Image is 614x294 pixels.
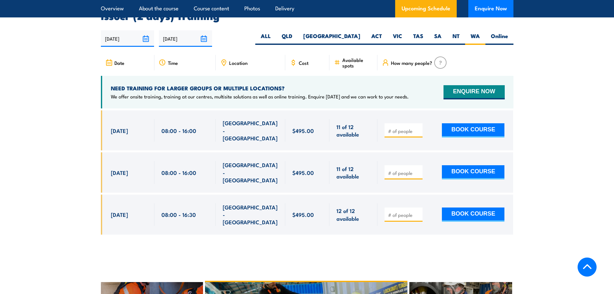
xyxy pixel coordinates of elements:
[408,32,429,45] label: TAS
[299,60,308,66] span: Cost
[336,207,370,222] span: 12 of 12 available
[159,30,212,47] input: To date
[101,2,513,20] h2: UPCOMING SCHEDULE FOR - "Confined Space Entry with Gas Testing & Permit Issuer (2 days) Training"
[276,32,298,45] label: QLD
[443,85,504,99] button: ENQUIRE NOW
[387,32,408,45] label: VIC
[391,60,432,66] span: How many people?
[161,127,196,134] span: 08:00 - 16:00
[223,203,278,226] span: [GEOGRAPHIC_DATA] - [GEOGRAPHIC_DATA]
[485,32,513,45] label: Online
[292,127,314,134] span: $495.00
[168,60,178,66] span: Time
[447,32,465,45] label: NT
[388,170,420,176] input: # of people
[342,57,373,68] span: Available spots
[223,119,278,142] span: [GEOGRAPHIC_DATA] - [GEOGRAPHIC_DATA]
[336,123,370,138] span: 11 of 12 available
[229,60,248,66] span: Location
[114,60,124,66] span: Date
[101,30,154,47] input: From date
[161,169,196,176] span: 08:00 - 16:00
[111,127,128,134] span: [DATE]
[292,169,314,176] span: $495.00
[255,32,276,45] label: ALL
[388,128,420,134] input: # of people
[442,208,504,222] button: BOOK COURSE
[336,165,370,180] span: 11 of 12 available
[442,165,504,179] button: BOOK COURSE
[292,211,314,218] span: $495.00
[111,85,409,92] h4: NEED TRAINING FOR LARGER GROUPS OR MULTIPLE LOCATIONS?
[442,123,504,137] button: BOOK COURSE
[161,211,196,218] span: 08:00 - 16:30
[429,32,447,45] label: SA
[111,211,128,218] span: [DATE]
[298,32,366,45] label: [GEOGRAPHIC_DATA]
[388,212,420,218] input: # of people
[223,161,278,184] span: [GEOGRAPHIC_DATA] - [GEOGRAPHIC_DATA]
[465,32,485,45] label: WA
[111,169,128,176] span: [DATE]
[111,93,409,100] p: We offer onsite training, training at our centres, multisite solutions as well as online training...
[366,32,387,45] label: ACT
